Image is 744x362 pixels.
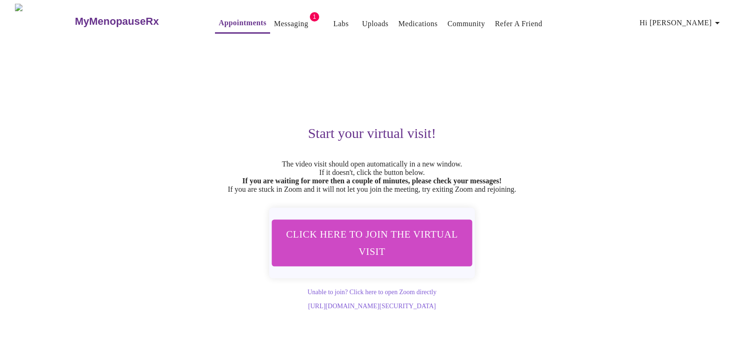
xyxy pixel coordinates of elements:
[272,219,472,266] button: Click here to join the virtual visit
[284,225,460,260] span: Click here to join the virtual visit
[636,14,727,32] button: Hi [PERSON_NAME]
[219,16,266,29] a: Appointments
[274,17,308,30] a: Messaging
[491,14,546,33] button: Refer a Friend
[15,4,74,39] img: MyMenopauseRx Logo
[74,5,196,38] a: MyMenopauseRx
[358,14,393,33] button: Uploads
[444,14,489,33] button: Community
[362,17,389,30] a: Uploads
[75,15,159,28] h3: MyMenopauseRx
[243,177,502,185] strong: If you are waiting for more then a couple of minutes, please check your messages!
[326,14,356,33] button: Labs
[310,12,319,22] span: 1
[308,289,436,296] a: Unable to join? Click here to open Zoom directly
[640,16,723,29] span: Hi [PERSON_NAME]
[495,17,543,30] a: Refer a Friend
[398,17,437,30] a: Medications
[270,14,312,33] button: Messaging
[447,17,485,30] a: Community
[84,125,660,141] h3: Start your virtual visit!
[84,160,660,194] p: The video visit should open automatically in a new window. If it doesn't, click the button below....
[333,17,349,30] a: Labs
[394,14,441,33] button: Medications
[308,303,436,310] a: [URL][DOMAIN_NAME][SECURITY_DATA]
[215,14,270,34] button: Appointments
